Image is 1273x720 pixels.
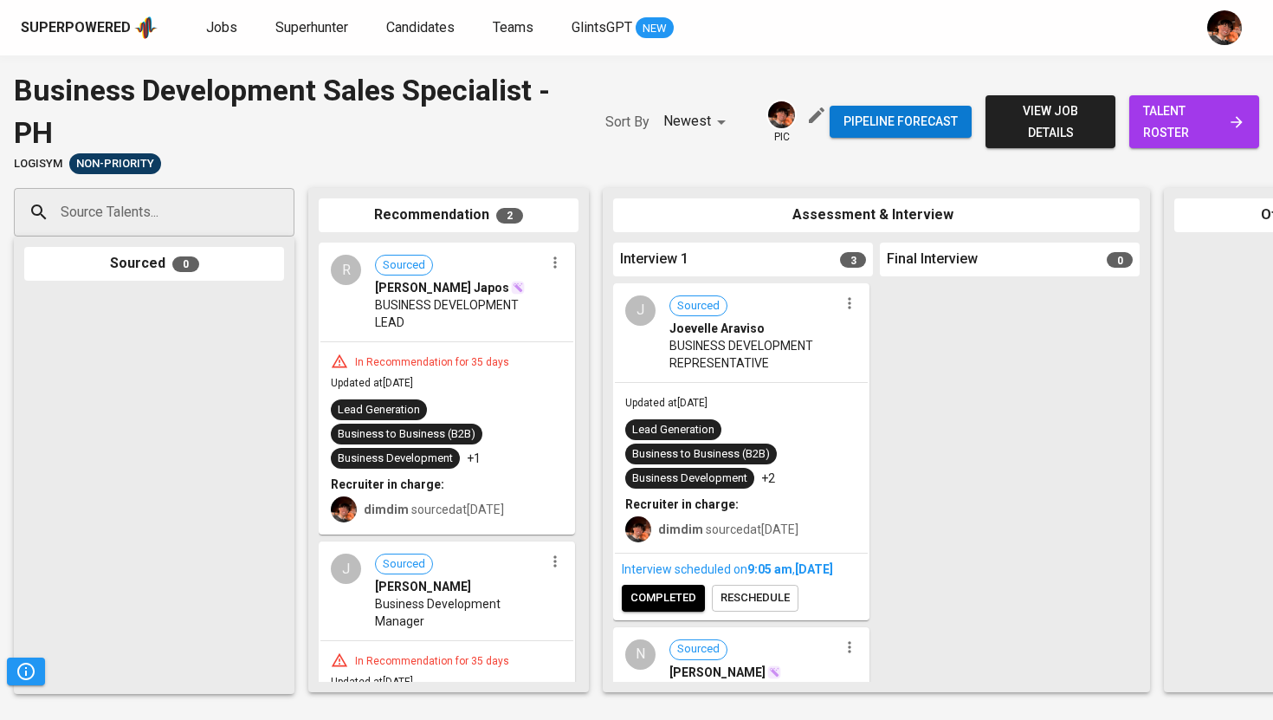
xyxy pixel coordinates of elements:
[1207,10,1242,45] img: diemas@glints.com
[331,676,413,688] span: Updated at [DATE]
[172,256,199,272] span: 0
[331,477,444,491] b: Recruiter in charge:
[712,585,798,612] button: reschedule
[511,281,525,295] img: magic_wand.svg
[7,658,45,685] button: Pipeline Triggers
[14,156,62,172] span: LogiSYM
[622,585,705,612] button: completed
[605,112,649,133] p: Sort By
[999,101,1102,143] span: view job details
[669,681,769,698] span: Sellout Supervisor
[632,470,747,487] div: Business Development
[1143,101,1245,143] span: talent roster
[496,208,523,224] span: 2
[625,639,656,670] div: N
[375,279,509,296] span: [PERSON_NAME] Japos
[625,295,656,326] div: J
[572,17,674,39] a: GlintsGPT NEW
[375,595,544,630] span: Business Development Manager
[632,446,770,463] div: Business to Business (B2B)
[840,252,866,268] span: 3
[376,257,432,274] span: Sourced
[319,198,578,232] div: Recommendation
[338,402,420,418] div: Lead Generation
[275,17,352,39] a: Superhunter
[766,100,797,145] div: pic
[761,470,775,487] p: +2
[275,19,348,36] span: Superhunter
[887,250,978,269] span: Final Interview
[1107,252,1133,268] span: 0
[632,422,714,438] div: Lead Generation
[622,561,861,578] div: Interview scheduled on ,
[338,451,453,467] div: Business Development
[767,665,781,679] img: magic_wand.svg
[669,337,838,372] span: BUSINESS DEVELOPMENT REPRESENTATIVE
[670,641,727,658] span: Sourced
[620,250,688,269] span: Interview 1
[663,111,711,132] p: Newest
[658,522,703,536] b: dimdim
[843,111,958,133] span: Pipeline forecast
[364,503,409,516] b: dimdim
[206,17,241,39] a: Jobs
[331,377,413,389] span: Updated at [DATE]
[14,69,571,153] div: Business Development Sales Specialist - PH
[625,516,651,542] img: diemas@glints.com
[493,19,533,36] span: Teams
[375,578,471,595] span: [PERSON_NAME]
[747,562,792,576] span: 9:05 AM
[338,426,475,443] div: Business to Business (B2B)
[625,397,708,409] span: Updated at [DATE]
[630,588,696,608] span: completed
[206,19,237,36] span: Jobs
[331,554,361,584] div: J
[636,20,674,37] span: NEW
[376,556,432,573] span: Sourced
[348,355,516,370] div: In Recommendation for 35 days
[1129,95,1259,148] a: talent roster
[21,15,158,41] a: Superpoweredapp logo
[669,664,766,681] span: [PERSON_NAME]
[375,296,544,331] span: BUSINESS DEVELOPMENT LEAD
[69,153,161,174] div: Pending Client’s Feedback, Sufficient Talents in Pipeline
[69,156,161,172] span: Non-Priority
[670,298,727,315] span: Sourced
[348,654,516,669] div: In Recommendation for 35 days
[613,198,1140,232] div: Assessment & Interview
[285,211,288,214] button: Open
[134,15,158,41] img: app logo
[663,106,732,138] div: Newest
[467,450,481,467] p: +1
[795,562,833,576] span: [DATE]
[493,17,537,39] a: Teams
[985,95,1115,148] button: view job details
[625,497,739,511] b: Recruiter in charge:
[572,19,632,36] span: GlintsGPT
[721,588,790,608] span: reschedule
[331,496,357,522] img: diemas@glints.com
[24,247,284,281] div: Sourced
[331,255,361,285] div: R
[669,320,765,337] span: Joevelle Araviso
[364,503,504,516] span: sourced at [DATE]
[386,19,455,36] span: Candidates
[613,283,869,620] div: JSourcedJoevelle AravisoBUSINESS DEVELOPMENT REPRESENTATIVEUpdated at[DATE]Lead GenerationBusines...
[830,106,972,138] button: Pipeline forecast
[386,17,458,39] a: Candidates
[319,243,575,535] div: RSourced[PERSON_NAME] JaposBUSINESS DEVELOPMENT LEADIn Recommendation for 35 daysUpdated at[DATE]...
[658,522,798,536] span: sourced at [DATE]
[768,101,795,128] img: diemas@glints.com
[21,18,131,38] div: Superpowered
